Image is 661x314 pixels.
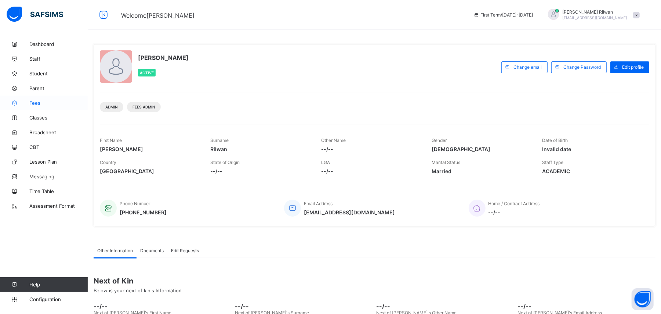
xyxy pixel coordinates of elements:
[29,296,88,302] span: Configuration
[321,138,346,143] span: Other Name
[120,201,150,206] span: Phone Number
[29,85,88,91] span: Parent
[171,248,199,253] span: Edit Requests
[29,159,88,165] span: Lesson Plan
[432,146,531,152] span: [DEMOGRAPHIC_DATA]
[29,115,88,121] span: Classes
[563,64,601,70] span: Change Password
[489,209,540,215] span: --/--
[563,15,628,20] span: [EMAIL_ADDRESS][DOMAIN_NAME]
[304,201,333,206] span: Email Address
[542,146,642,152] span: Invalid date
[94,288,182,293] span: Below is your next of kin's Information
[100,160,116,165] span: Country
[29,100,88,106] span: Fees
[210,168,310,174] span: --/--
[29,282,88,288] span: Help
[210,160,240,165] span: State of Origin
[100,138,122,143] span: First Name
[518,303,655,310] span: --/--
[29,174,88,179] span: Messaging
[29,129,88,135] span: Broadsheet
[105,105,118,109] span: Admin
[432,138,447,143] span: Gender
[563,9,628,15] span: [PERSON_NAME] Rilwan
[120,209,167,215] span: [PHONE_NUMBER]
[94,303,231,310] span: --/--
[542,138,568,143] span: Date of Birth
[321,168,421,174] span: --/--
[542,168,642,174] span: ACADEMIC
[542,160,564,165] span: Staff Type
[432,168,531,174] span: Married
[473,12,533,18] span: session/term information
[321,160,330,165] span: LGA
[140,71,154,75] span: Active
[210,146,310,152] span: Rilwan
[632,288,654,310] button: Open asap
[121,12,195,19] span: Welcome [PERSON_NAME]
[210,138,229,143] span: Surname
[140,248,164,253] span: Documents
[29,41,88,47] span: Dashboard
[97,248,133,253] span: Other Information
[432,160,460,165] span: Marital Status
[7,7,63,22] img: safsims
[29,71,88,76] span: Student
[100,146,199,152] span: [PERSON_NAME]
[235,303,373,310] span: --/--
[622,64,644,70] span: Edit profile
[377,303,514,310] span: --/--
[94,276,655,285] span: Next of Kin
[29,203,88,209] span: Assessment Format
[29,188,88,194] span: Time Table
[321,146,421,152] span: --/--
[132,105,155,109] span: Fees Admin
[304,209,395,215] span: [EMAIL_ADDRESS][DOMAIN_NAME]
[489,201,540,206] span: Home / Contract Address
[100,168,199,174] span: [GEOGRAPHIC_DATA]
[513,64,542,70] span: Change email
[29,56,88,62] span: Staff
[138,54,189,61] span: [PERSON_NAME]
[29,144,88,150] span: CBT
[541,9,643,21] div: Aisha HajjaRilwan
